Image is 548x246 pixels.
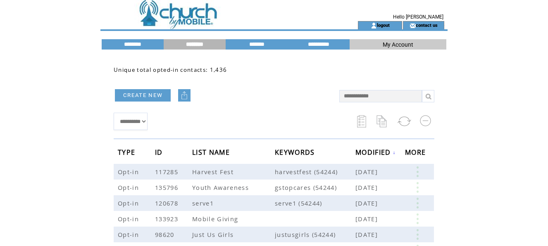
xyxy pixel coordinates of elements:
span: Harvest Fest [192,168,236,176]
span: ID [155,146,165,161]
span: Opt-in [118,215,141,223]
a: MODIFIED↓ [355,150,396,155]
img: contact_us_icon.gif [410,22,416,29]
span: serve1 (54244) [275,199,355,207]
img: account_icon.gif [371,22,377,29]
span: Unique total opted-in contacts: 1,436 [114,66,227,73]
span: [DATE] [355,168,380,176]
span: 135796 [155,183,180,192]
span: [DATE] [355,183,380,192]
a: logout [377,22,390,28]
span: justusgirls (54244) [275,230,355,239]
span: Youth Awareness [192,183,251,192]
span: 120678 [155,199,180,207]
span: Hello [PERSON_NAME] [393,14,443,20]
a: LIST NAME [192,149,232,154]
span: 133923 [155,215,180,223]
span: [DATE] [355,230,380,239]
span: Just Us Girls [192,230,236,239]
span: MODIFIED [355,146,393,161]
span: gstopcares (54244) [275,183,355,192]
a: ID [155,149,165,154]
span: LIST NAME [192,146,232,161]
span: [DATE] [355,215,380,223]
span: Mobile Giving [192,215,240,223]
span: Opt-in [118,183,141,192]
a: contact us [416,22,438,28]
span: [DATE] [355,199,380,207]
span: harvestfest (54244) [275,168,355,176]
a: TYPE [118,149,137,154]
span: KEYWORDS [275,146,317,161]
span: Opt-in [118,168,141,176]
span: My Account [383,41,413,48]
span: Opt-in [118,199,141,207]
span: MORE [405,146,428,161]
span: 98620 [155,230,176,239]
span: 117285 [155,168,180,176]
img: upload.png [180,91,188,99]
span: TYPE [118,146,137,161]
span: serve1 [192,199,216,207]
a: CREATE NEW [115,89,171,102]
span: Opt-in [118,230,141,239]
a: KEYWORDS [275,149,317,154]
